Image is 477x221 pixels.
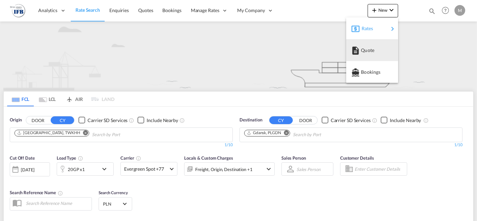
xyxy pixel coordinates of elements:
[346,39,398,61] button: Quote
[388,25,396,33] md-icon: icon-chevron-right
[352,64,393,80] div: Bookings
[346,61,398,83] button: Bookings
[362,22,370,35] span: Rates
[361,65,368,79] span: Bookings
[361,44,368,57] span: Quote
[352,42,393,59] div: Quote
